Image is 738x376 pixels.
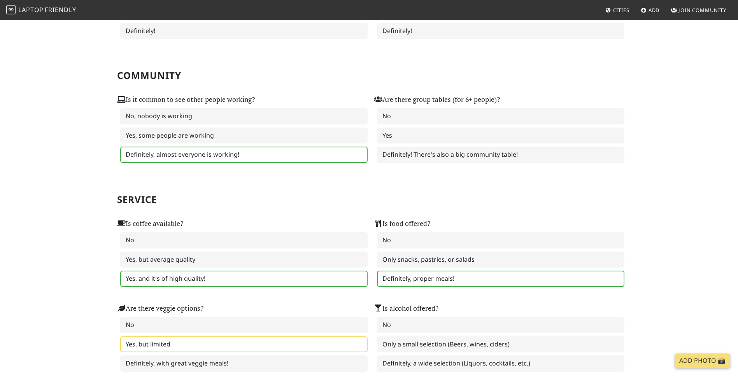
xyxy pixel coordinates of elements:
[120,108,368,124] label: No, nobody is working
[120,128,368,144] label: Yes, some people are working
[120,23,368,39] label: Definitely!
[377,147,624,163] label: Definitely! There's also a big community table!
[613,7,629,14] span: Cities
[120,355,368,372] label: Definitely, with great veggie meals!
[117,303,203,314] label: Are there veggie options?
[6,5,16,14] img: LaptopFriendly
[120,252,368,268] label: Yes, but average quality
[668,3,729,17] a: Join Community
[120,317,368,333] label: No
[649,7,660,14] span: Add
[377,232,624,248] label: No
[374,303,438,314] label: Is alcohol offered?
[377,108,624,124] label: No
[638,3,663,17] a: Add
[377,271,624,287] label: Definitely, proper meals!
[377,317,624,333] label: No
[120,271,368,287] label: Yes, and it's of high quality!
[117,94,255,105] label: Is it common to see other people working?
[374,94,500,105] label: Are there group tables (for 6+ people)?
[377,355,624,372] label: Definitely, a wide selection (Liquors, cocktails, etc.)
[377,252,624,268] label: Only snacks, pastries, or salads
[377,128,624,144] label: Yes
[675,353,730,368] a: Add Photo 📸
[377,336,624,353] label: Only a small selection (Beers, wines, ciders)
[374,218,430,229] label: Is food offered?
[120,147,368,163] label: Definitely, almost everyone is working!
[602,3,633,17] a: Cities
[377,23,624,39] label: Definitely!
[678,7,726,14] span: Join Community
[18,5,44,14] span: Laptop
[117,218,183,229] label: Is coffee available?
[6,3,76,17] a: LaptopFriendly LaptopFriendly
[117,194,621,205] h2: Service
[117,70,621,81] h2: Community
[45,5,76,14] span: Friendly
[120,336,368,353] label: Yes, but limited
[120,232,368,248] label: No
